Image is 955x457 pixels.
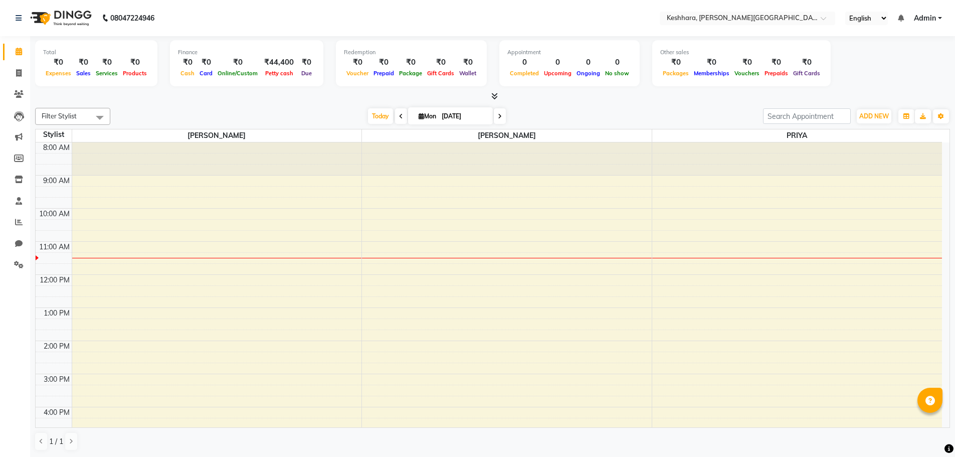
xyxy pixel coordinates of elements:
div: ₹0 [74,57,93,68]
span: Sales [74,70,93,77]
span: Filter Stylist [42,112,77,120]
div: Finance [178,48,315,57]
div: ₹0 [215,57,260,68]
div: 9:00 AM [41,176,72,186]
input: Search Appointment [763,108,851,124]
div: ₹0 [732,57,762,68]
div: Other sales [660,48,823,57]
span: Admin [914,13,936,24]
span: Voucher [344,70,371,77]
span: PRIYA [652,129,942,142]
div: 12:00 PM [38,275,72,285]
span: Package [397,70,425,77]
div: ₹0 [120,57,149,68]
span: Gift Cards [791,70,823,77]
span: Card [197,70,215,77]
div: 0 [541,57,574,68]
b: 08047224946 [110,4,154,32]
div: ₹0 [371,57,397,68]
button: ADD NEW [857,109,891,123]
div: Total [43,48,149,57]
span: Memberships [691,70,732,77]
span: Today [368,108,393,124]
span: 1 / 1 [49,436,63,447]
div: Appointment [507,48,632,57]
span: Ongoing [574,70,603,77]
div: 0 [507,57,541,68]
div: ₹0 [457,57,479,68]
span: Services [93,70,120,77]
span: [PERSON_NAME] [362,129,652,142]
div: ₹0 [397,57,425,68]
span: Products [120,70,149,77]
div: 2:00 PM [42,341,72,352]
div: 3:00 PM [42,374,72,385]
span: Prepaids [762,70,791,77]
div: ₹0 [178,57,197,68]
span: Petty cash [263,70,296,77]
div: ₹0 [660,57,691,68]
div: 10:00 AM [37,209,72,219]
div: 11:00 AM [37,242,72,252]
div: 4:00 PM [42,407,72,418]
iframe: chat widget [913,417,945,447]
div: ₹0 [425,57,457,68]
div: ₹0 [43,57,74,68]
span: Expenses [43,70,74,77]
div: ₹0 [791,57,823,68]
div: ₹0 [762,57,791,68]
div: ₹0 [197,57,215,68]
div: 0 [574,57,603,68]
div: 0 [603,57,632,68]
div: 8:00 AM [41,142,72,153]
span: ADD NEW [859,112,889,120]
span: No show [603,70,632,77]
span: [PERSON_NAME] [72,129,362,142]
span: Packages [660,70,691,77]
img: logo [26,4,94,32]
div: ₹0 [691,57,732,68]
span: Completed [507,70,541,77]
div: Stylist [36,129,72,140]
div: ₹44,400 [260,57,298,68]
input: 2025-09-01 [439,109,489,124]
span: Online/Custom [215,70,260,77]
span: Vouchers [732,70,762,77]
span: Wallet [457,70,479,77]
div: ₹0 [298,57,315,68]
div: ₹0 [344,57,371,68]
span: Upcoming [541,70,574,77]
span: Mon [416,112,439,120]
div: 1:00 PM [42,308,72,319]
div: Redemption [344,48,479,57]
span: Prepaid [371,70,397,77]
div: ₹0 [93,57,120,68]
span: Cash [178,70,197,77]
span: Gift Cards [425,70,457,77]
span: Due [299,70,314,77]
